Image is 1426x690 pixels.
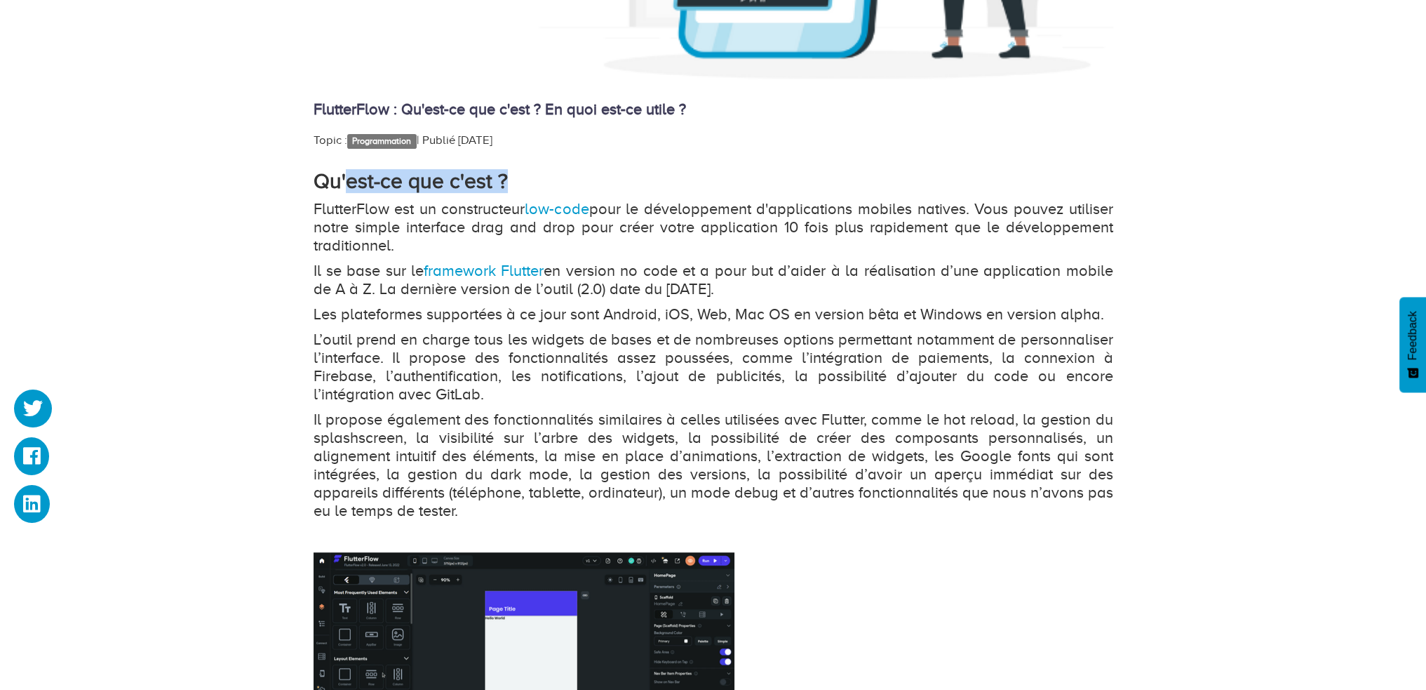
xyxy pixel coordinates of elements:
span: Feedback [1406,311,1419,360]
a: Programmation [347,134,417,148]
a: low-code [525,200,588,218]
p: L’outil prend en charge tous les widgets de bases et de nombreuses options permettant notamment d... [314,331,1113,404]
p: FlutterFlow est un constructeur pour le développement d'applications mobiles natives. Vous pouvez... [314,200,1113,255]
a: framework [424,262,496,279]
span: Publié [DATE] [422,133,492,147]
a: Flutter [501,262,544,279]
p: Il se base sur le en version no code et a pour but d’aider à la réalisation d’une application mob... [314,262,1113,298]
strong: Qu'est-ce que c'est ? [314,169,508,193]
p: Il propose également des fonctionnalités similaires à celles utilisées avec Flutter, comme le hot... [314,411,1113,520]
button: Feedback - Afficher l’enquête [1399,297,1426,392]
h4: FlutterFlow : Qu'est-ce que c'est ? En quoi est-ce utile ? [314,101,1113,118]
span: Topic : | [314,133,419,147]
p: Les plateformes supportées à ce jour sont Android, iOS, Web, Mac OS en version bêta et Windows en... [314,305,1113,324]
